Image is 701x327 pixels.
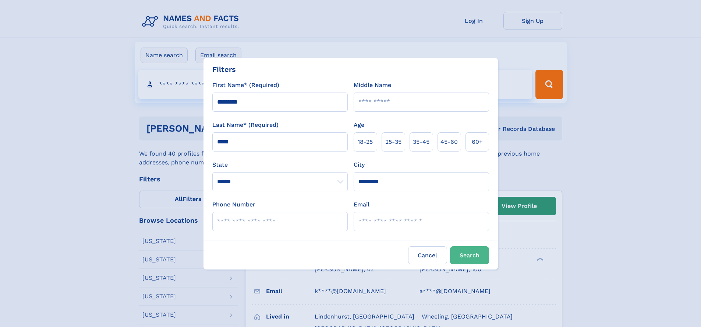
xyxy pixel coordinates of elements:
label: Email [354,200,369,209]
span: 45‑60 [440,138,458,146]
span: 25‑35 [385,138,401,146]
label: Phone Number [212,200,255,209]
button: Search [450,246,489,264]
label: Cancel [408,246,447,264]
label: Last Name* (Required) [212,121,279,129]
label: Age [354,121,364,129]
span: 18‑25 [358,138,373,146]
label: First Name* (Required) [212,81,279,90]
label: City [354,160,365,169]
span: 35‑45 [413,138,429,146]
span: 60+ [472,138,483,146]
label: Middle Name [354,81,391,90]
label: State [212,160,348,169]
div: Filters [212,64,236,75]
